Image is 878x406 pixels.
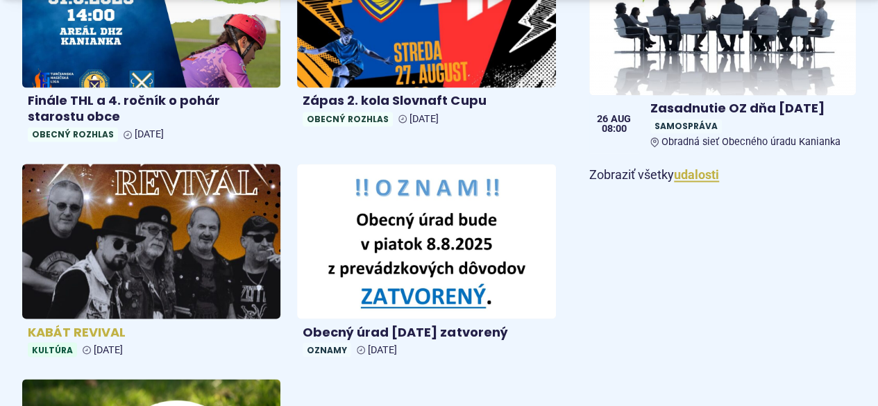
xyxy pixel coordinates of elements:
[28,127,118,142] span: Obecný rozhlas
[611,115,631,124] span: aug
[650,101,850,117] h4: Zasadnutie OZ dňa [DATE]
[674,167,719,182] a: Zobraziť všetky udalosti
[303,112,393,126] span: Obecný rozhlas
[410,113,439,125] span: [DATE]
[597,115,608,124] span: 26
[661,136,841,148] span: Obradná sieť Obecného úradu Kanianka
[303,342,351,357] span: Oznamy
[368,344,397,355] span: [DATE]
[135,128,164,140] span: [DATE]
[94,344,123,355] span: [DATE]
[22,164,280,362] a: KABÁT REVIVAL Kultúra [DATE]
[650,119,722,133] span: Samospráva
[28,342,77,357] span: Kultúra
[297,164,555,362] a: Obecný úrad [DATE] zatvorený Oznamy [DATE]
[28,93,275,124] h4: Finále THL a 4. ročník o pohár starostu obce
[303,324,550,340] h4: Obecný úrad [DATE] zatvorený
[597,124,631,134] span: 08:00
[303,93,550,109] h4: Zápas 2. kola Slovnaft Cupu
[589,164,856,186] p: Zobraziť všetky
[28,324,275,340] h4: KABÁT REVIVAL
